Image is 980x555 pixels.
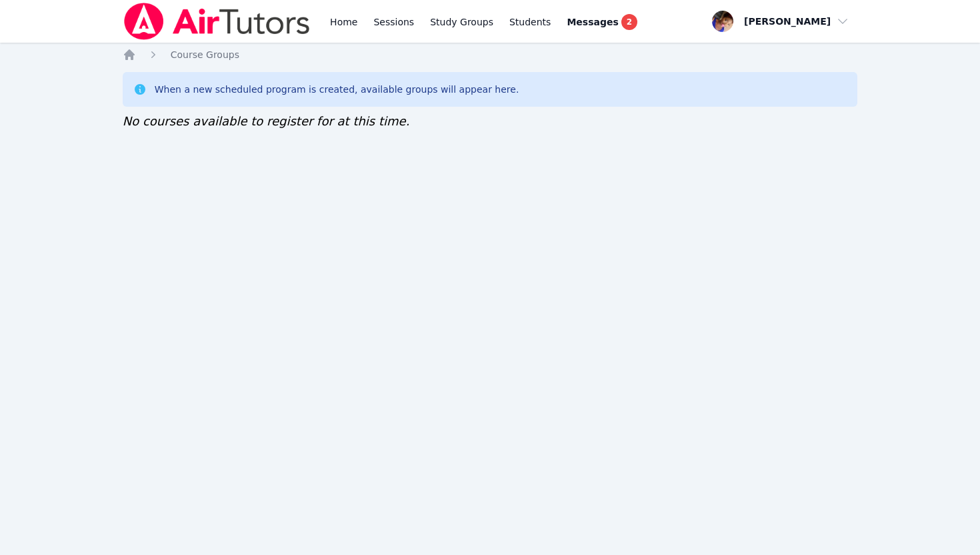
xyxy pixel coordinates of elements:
[171,49,239,60] span: Course Groups
[123,3,311,40] img: Air Tutors
[123,114,410,128] span: No courses available to register for at this time.
[155,83,519,96] div: When a new scheduled program is created, available groups will appear here.
[567,15,618,29] span: Messages
[123,48,858,61] nav: Breadcrumb
[621,14,637,30] span: 2
[171,48,239,61] a: Course Groups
